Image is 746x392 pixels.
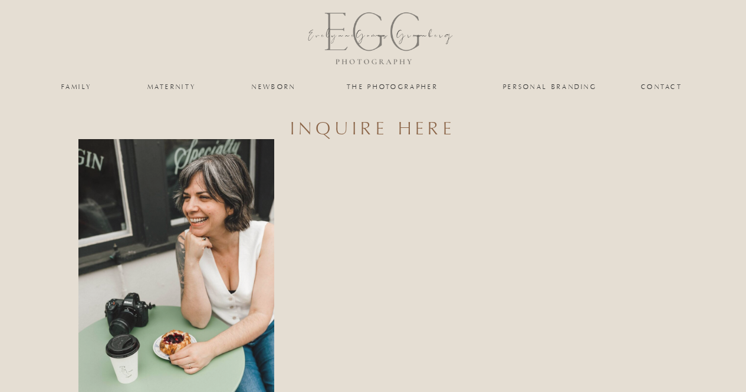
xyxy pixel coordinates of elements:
[250,83,298,90] a: newborn
[53,83,101,90] a: family
[334,83,452,90] a: the photographer
[147,83,196,90] a: maternity
[153,117,594,126] h3: inquire here
[502,83,599,90] a: personal branding
[641,83,683,90] a: Contact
